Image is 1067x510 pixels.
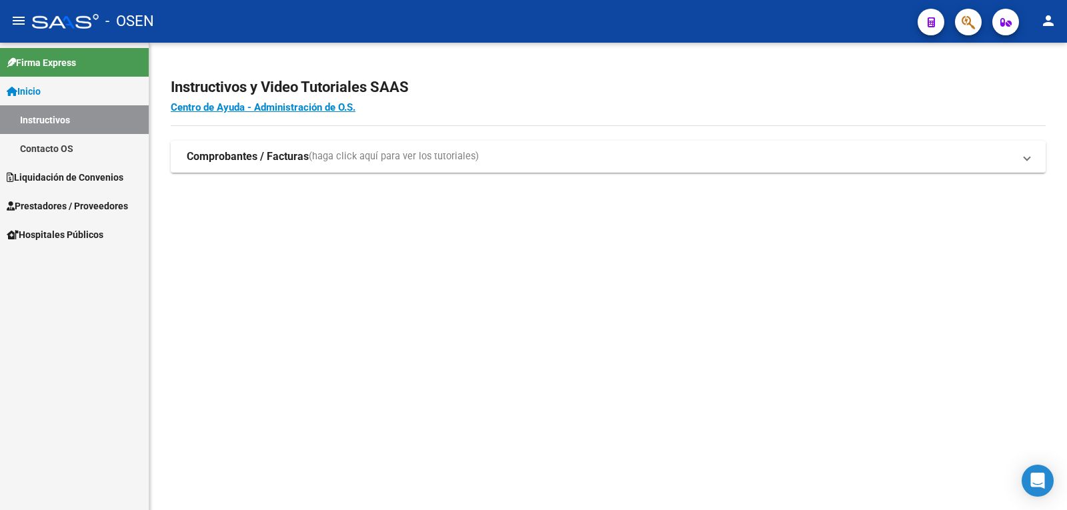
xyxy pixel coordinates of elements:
strong: Comprobantes / Facturas [187,149,309,164]
span: Firma Express [7,55,76,70]
mat-icon: menu [11,13,27,29]
span: Liquidación de Convenios [7,170,123,185]
span: - OSEN [105,7,154,36]
mat-icon: person [1040,13,1056,29]
div: Open Intercom Messenger [1022,465,1054,497]
mat-expansion-panel-header: Comprobantes / Facturas(haga click aquí para ver los tutoriales) [171,141,1046,173]
span: Prestadores / Proveedores [7,199,128,213]
h2: Instructivos y Video Tutoriales SAAS [171,75,1046,100]
a: Centro de Ayuda - Administración de O.S. [171,101,355,113]
span: Hospitales Públicos [7,227,103,242]
span: (haga click aquí para ver los tutoriales) [309,149,479,164]
span: Inicio [7,84,41,99]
